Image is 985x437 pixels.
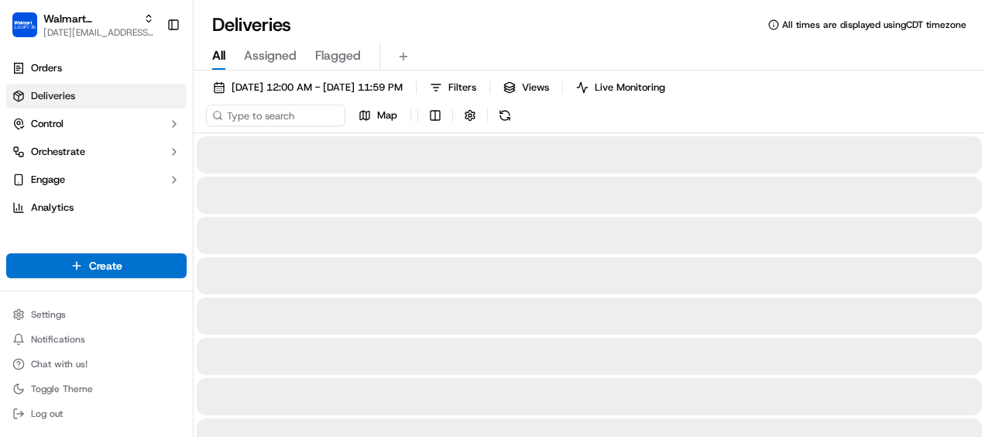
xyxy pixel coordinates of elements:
button: [DATE][EMAIL_ADDRESS][PERSON_NAME][DOMAIN_NAME] [43,26,154,39]
span: Flagged [315,46,361,65]
button: Orchestrate [6,139,187,164]
span: Orchestrate [31,145,85,159]
button: Map [352,105,404,126]
button: Create [6,253,187,278]
span: Log out [31,408,63,420]
button: Control [6,112,187,136]
a: Orders [6,56,187,81]
button: Refresh [494,105,516,126]
input: Type to search [206,105,345,126]
span: Views [522,81,549,95]
span: Chat with us! [31,358,88,370]
span: Engage [31,173,65,187]
button: Walmart LocalFindsWalmart LocalFinds[DATE][EMAIL_ADDRESS][PERSON_NAME][DOMAIN_NAME] [6,6,160,43]
button: Views [496,77,556,98]
span: Toggle Theme [31,383,93,395]
span: [DATE] 12:00 AM - [DATE] 11:59 PM [232,81,403,95]
span: Deliveries [31,89,75,103]
span: Live Monitoring [595,81,665,95]
img: Walmart LocalFinds [12,12,37,37]
button: Filters [423,77,483,98]
span: Create [89,258,122,274]
span: Settings [31,308,66,321]
button: Engage [6,167,187,192]
span: All [212,46,225,65]
span: Orders [31,61,62,75]
span: Notifications [31,333,85,346]
button: Walmart LocalFinds [43,11,137,26]
a: Analytics [6,195,187,220]
button: Log out [6,403,187,425]
button: Live Monitoring [569,77,672,98]
span: Analytics [31,201,74,215]
button: Chat with us! [6,353,187,375]
span: Assigned [244,46,297,65]
a: Deliveries [6,84,187,108]
span: All times are displayed using CDT timezone [782,19,966,31]
h1: Deliveries [212,12,291,37]
span: Filters [448,81,476,95]
button: [DATE] 12:00 AM - [DATE] 11:59 PM [206,77,410,98]
span: Map [377,108,397,122]
div: Favorites [6,232,187,257]
button: Settings [6,304,187,325]
span: Control [31,117,63,131]
button: Notifications [6,329,187,350]
button: Toggle Theme [6,378,187,400]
